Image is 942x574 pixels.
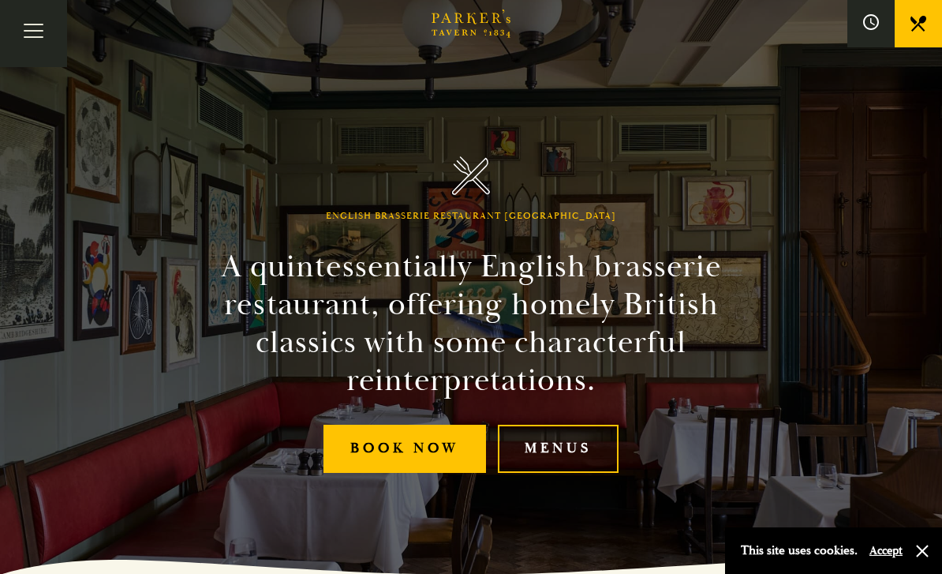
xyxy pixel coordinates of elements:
h1: English Brasserie Restaurant [GEOGRAPHIC_DATA] [326,211,616,222]
a: Book Now [323,425,486,473]
h2: A quintessentially English brasserie restaurant, offering homely British classics with some chara... [174,248,768,400]
a: Menus [498,425,619,473]
button: Accept [869,543,903,558]
p: This site uses cookies. [741,539,858,562]
img: Parker's Tavern Brasserie Cambridge [452,156,491,195]
button: Close and accept [914,543,930,559]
